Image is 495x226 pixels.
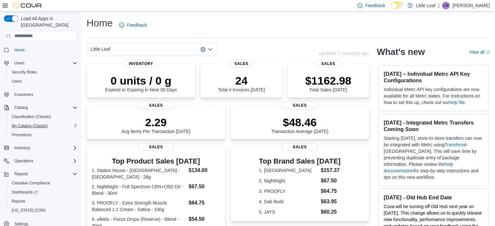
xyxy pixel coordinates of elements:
button: Inventory [1,143,80,153]
span: Users [12,59,77,67]
h1: Home [87,17,113,30]
dt: 1. Station House - [GEOGRAPHIC_DATA] - [GEOGRAPHIC_DATA] - 28g [92,167,186,180]
span: My Catalog (Classic) [9,122,77,130]
p: $1162.98 [305,74,351,87]
div: Expired or Expiring in Next 30 Days [105,74,177,92]
span: Washington CCRS [9,206,77,214]
div: Avg Items Per Transaction [DATE] [121,116,190,134]
span: Customers [12,90,77,99]
a: Dashboards [9,188,40,196]
span: Little Leaf [90,45,110,53]
a: View allExternal link [469,49,490,55]
a: [US_STATE] CCRS [9,206,48,214]
a: Promotions [9,131,34,139]
span: Inventory [12,144,77,152]
span: Catalog [14,105,28,110]
span: Users [9,77,77,85]
h3: [DATE] - Integrated Metrc Transfers Coming Soon [384,119,483,132]
a: Users [9,77,24,85]
button: Clear input [200,47,206,52]
h3: Top Product Sales [DATE] [92,157,220,165]
span: Home [14,47,25,53]
p: Little Leaf [416,2,436,9]
span: Sales [229,60,254,68]
p: [PERSON_NAME] [452,2,490,9]
span: Classification (Classic) [9,113,77,121]
a: Dashboards [7,188,80,197]
a: help documentation [384,162,453,173]
svg: External link [486,50,490,54]
img: Cova [13,2,42,9]
span: Sales [138,143,174,151]
span: Promotions [12,132,32,138]
button: Users [7,77,80,86]
button: Reports [12,170,31,178]
button: Customers [1,90,80,99]
span: Feedback [127,22,147,28]
dt: 2. NightNight - Full Spectrum CBN+CBD Oil - Blend - 30ml [92,183,186,196]
span: Reports [9,197,77,205]
div: Total Sales [DATE] [305,74,351,92]
p: Updated 1 minute(s) ago [319,51,369,56]
button: Operations [1,156,80,166]
button: [US_STATE] CCRS [7,206,80,215]
a: Home [12,46,27,54]
dd: $134.00 [188,166,220,174]
dd: $64.75 [188,199,220,207]
button: Catalog [1,103,80,112]
button: Operations [12,157,36,165]
span: Sales [282,143,318,151]
span: Reports [12,199,25,204]
span: Inventory [124,60,158,68]
button: Open list of options [208,47,213,52]
p: 0 units / 0 g [105,74,177,87]
p: Individual Metrc API key configurations are now available for all Metrc states. For instructions ... [384,86,483,106]
dt: 2. NightNight [259,178,318,184]
div: Transaction Average [DATE] [271,116,328,134]
span: Sales [316,60,340,68]
span: Reports [14,171,28,177]
dd: $64.75 [321,187,341,195]
dd: $54.50 [188,215,220,223]
dt: 5. JAYS [259,209,318,215]
span: Classification (Classic) [12,114,51,119]
dd: $60.25 [321,208,341,216]
span: Security Roles [12,70,37,75]
button: Users [1,59,80,68]
a: Reports [9,197,28,205]
p: | [438,2,439,9]
dd: $67.50 [321,177,341,185]
span: LM [443,2,449,9]
dt: 1. [GEOGRAPHIC_DATA] [259,167,318,174]
p: $48.46 [271,116,328,129]
span: Inventory [14,145,30,151]
span: Security Roles [9,68,77,76]
a: Feedback [117,19,149,32]
button: Security Roles [7,68,80,77]
span: Customers [14,92,33,97]
div: Total # Invoices [DATE] [218,74,265,92]
a: My Catalog (Classic) [9,122,50,130]
button: Canadian Compliance [7,179,80,188]
span: Sales [282,101,318,109]
a: Customers [12,91,36,99]
span: Reports [12,170,77,178]
p: 2.29 [121,116,190,129]
span: Operations [14,158,34,164]
button: Users [12,59,27,67]
a: Transfers [445,142,464,147]
span: Home [12,46,77,54]
span: Operations [12,157,77,165]
a: Canadian Compliance [9,179,53,187]
button: Classification (Classic) [7,112,80,121]
h3: [DATE] - Old Hub End Date [384,194,483,201]
button: Catalog [12,104,30,112]
button: Reports [1,169,80,179]
input: Dark Mode [391,2,404,9]
button: Promotions [7,130,80,140]
span: Users [12,79,22,84]
span: Catalog [12,104,77,112]
span: Promotions [9,131,77,139]
h3: [DATE] – Individual Metrc API Key Configurations [384,71,483,84]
